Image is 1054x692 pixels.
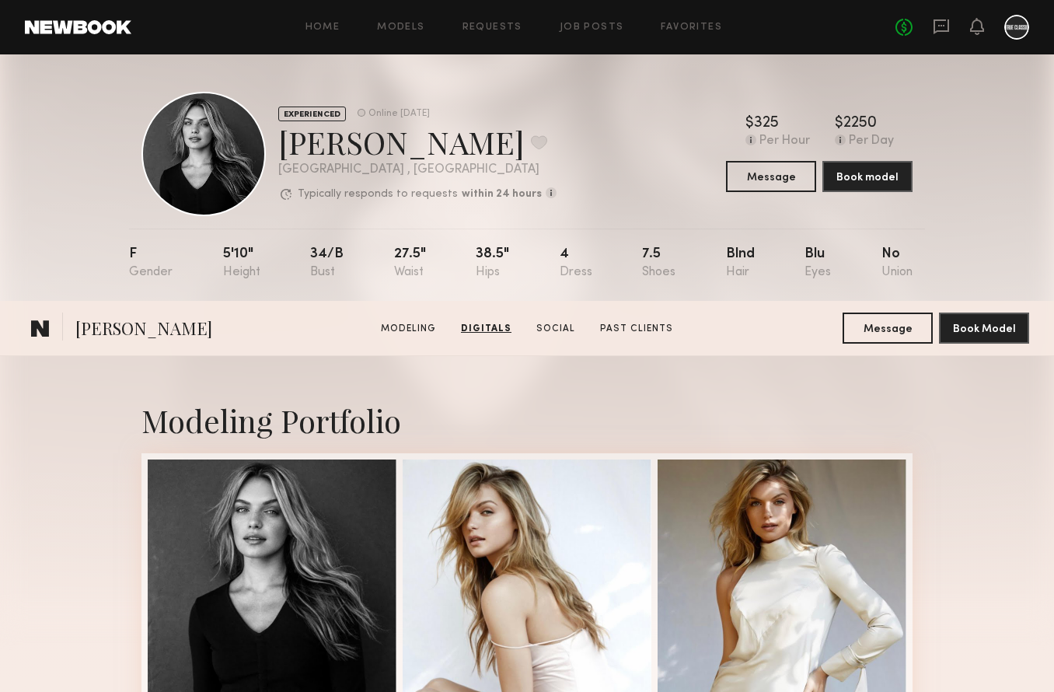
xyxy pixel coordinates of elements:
[835,116,843,131] div: $
[298,189,458,200] p: Typically responds to requests
[223,247,260,279] div: 5'10"
[726,247,755,279] div: Blnd
[849,135,894,149] div: Per Day
[530,322,581,336] a: Social
[560,23,624,33] a: Job Posts
[462,189,542,200] b: within 24 hours
[726,161,816,192] button: Message
[310,247,344,279] div: 34/b
[455,322,518,336] a: Digitals
[278,121,557,163] div: [PERSON_NAME]
[843,116,877,131] div: 2250
[661,23,722,33] a: Favorites
[939,313,1029,344] button: Book Model
[759,135,810,149] div: Per Hour
[278,163,557,176] div: [GEOGRAPHIC_DATA] , [GEOGRAPHIC_DATA]
[278,107,346,121] div: EXPERIENCED
[476,247,509,279] div: 38.5"
[642,247,675,279] div: 7.5
[462,23,522,33] a: Requests
[375,322,442,336] a: Modeling
[939,321,1029,334] a: Book Model
[804,247,831,279] div: Blu
[745,116,754,131] div: $
[843,313,933,344] button: Message
[368,109,430,119] div: Online [DATE]
[394,247,426,279] div: 27.5"
[377,23,424,33] a: Models
[75,316,212,344] span: [PERSON_NAME]
[305,23,340,33] a: Home
[129,247,173,279] div: F
[881,247,913,279] div: No
[754,116,779,131] div: 325
[141,400,913,441] div: Modeling Portfolio
[560,247,592,279] div: 4
[594,322,679,336] a: Past Clients
[822,161,913,192] button: Book model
